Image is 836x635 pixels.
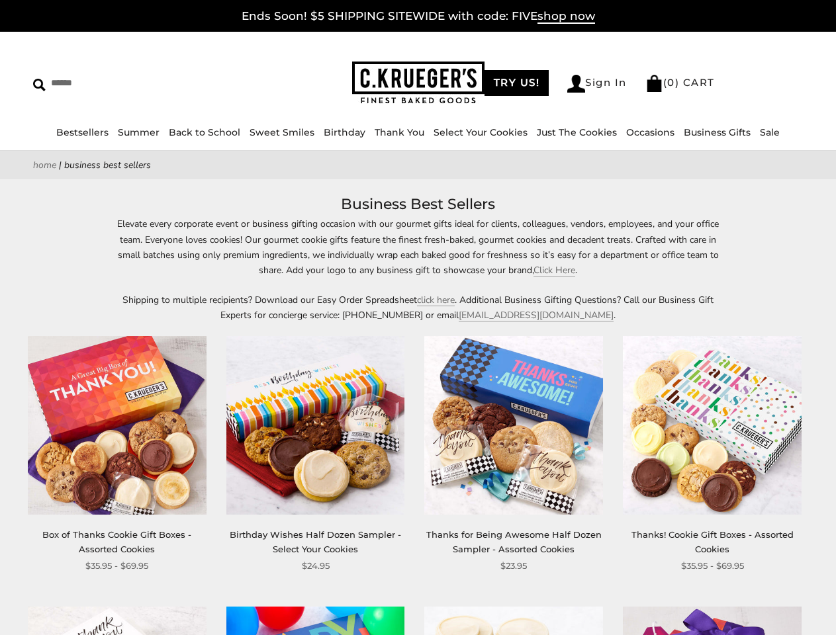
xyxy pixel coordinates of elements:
[534,264,575,276] a: Click Here
[226,336,405,515] img: Birthday Wishes Half Dozen Sampler - Select Your Cookies
[42,529,191,554] a: Box of Thanks Cookie Gift Boxes - Assorted Cookies
[114,292,723,323] p: Shipping to multiple recipients? Download our Easy Order Spreadsheet . Additional Business Giftin...
[459,309,614,321] a: [EMAIL_ADDRESS][DOMAIN_NAME]
[667,76,675,89] span: 0
[684,126,751,138] a: Business Gifts
[567,75,585,93] img: Account
[242,9,595,24] a: Ends Soon! $5 SHIPPING SITEWIDE with code: FIVEshop now
[760,126,780,138] a: Sale
[33,159,56,171] a: Home
[375,126,424,138] a: Thank You
[537,126,617,138] a: Just The Cookies
[631,529,794,554] a: Thanks! Cookie Gift Boxes - Assorted Cookies
[623,336,802,515] img: Thanks! Cookie Gift Boxes - Assorted Cookies
[567,75,627,93] a: Sign In
[56,126,109,138] a: Bestsellers
[33,73,209,93] input: Search
[645,75,663,92] img: Bag
[352,62,485,105] img: C.KRUEGER'S
[324,126,365,138] a: Birthday
[626,126,674,138] a: Occasions
[33,79,46,91] img: Search
[302,559,330,573] span: $24.95
[85,559,148,573] span: $35.95 - $69.95
[53,192,783,216] h1: Business Best Sellers
[426,529,602,554] a: Thanks for Being Awesome Half Dozen Sampler - Assorted Cookies
[64,159,151,171] span: Business Best Sellers
[59,159,62,171] span: |
[681,559,744,573] span: $35.95 - $69.95
[537,9,595,24] span: shop now
[500,559,527,573] span: $23.95
[28,336,207,515] img: Box of Thanks Cookie Gift Boxes - Assorted Cookies
[485,70,549,96] a: TRY US!
[118,126,160,138] a: Summer
[250,126,314,138] a: Sweet Smiles
[645,76,715,89] a: (0) CART
[417,294,455,306] a: click here
[434,126,528,138] a: Select Your Cookies
[114,216,723,277] p: Elevate every corporate event or business gifting occasion with our gourmet gifts ideal for clien...
[169,126,240,138] a: Back to School
[230,529,401,554] a: Birthday Wishes Half Dozen Sampler - Select Your Cookies
[424,336,603,515] img: Thanks for Being Awesome Half Dozen Sampler - Assorted Cookies
[33,157,803,173] nav: breadcrumbs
